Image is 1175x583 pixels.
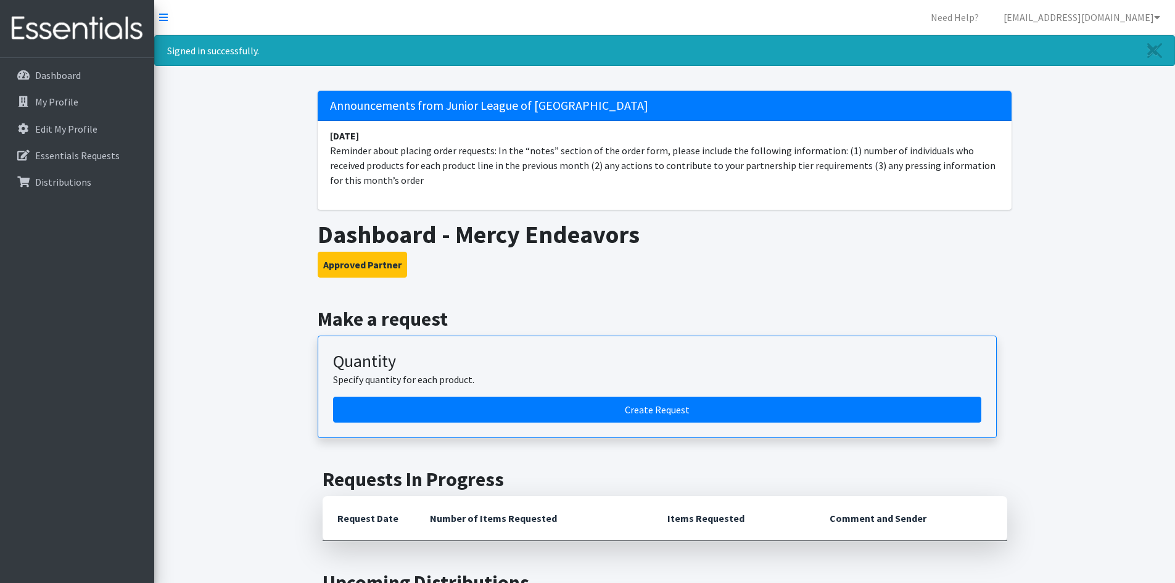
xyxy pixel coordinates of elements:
li: Reminder about placing order requests: In the “notes” section of the order form, please include t... [318,121,1012,195]
p: Edit My Profile [35,123,97,135]
p: Specify quantity for each product. [333,372,981,387]
div: Signed in successfully. [154,35,1175,66]
a: Distributions [5,170,149,194]
a: Need Help? [921,5,989,30]
p: Dashboard [35,69,81,81]
a: Edit My Profile [5,117,149,141]
a: My Profile [5,89,149,114]
h1: Dashboard - Mercy Endeavors [318,220,1012,249]
a: Essentials Requests [5,143,149,168]
a: [EMAIL_ADDRESS][DOMAIN_NAME] [994,5,1170,30]
a: Dashboard [5,63,149,88]
strong: [DATE] [330,130,359,142]
button: Approved Partner [318,252,407,278]
th: Number of Items Requested [415,496,653,541]
h2: Make a request [318,307,1012,331]
h3: Quantity [333,351,981,372]
th: Items Requested [653,496,815,541]
p: Distributions [35,176,91,188]
p: My Profile [35,96,78,108]
a: Create a request by quantity [333,397,981,423]
th: Comment and Sender [815,496,1007,541]
a: Close [1135,36,1174,65]
h5: Announcements from Junior League of [GEOGRAPHIC_DATA] [318,91,1012,121]
h2: Requests In Progress [323,468,1007,491]
p: Essentials Requests [35,149,120,162]
th: Request Date [323,496,415,541]
img: HumanEssentials [5,8,149,49]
